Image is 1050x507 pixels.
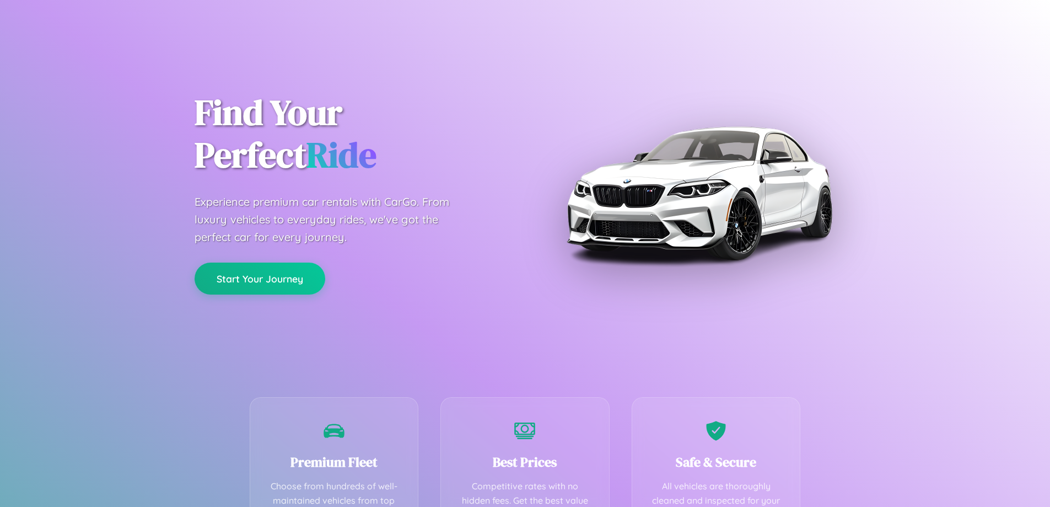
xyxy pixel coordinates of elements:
[649,453,784,471] h3: Safe & Secure
[561,55,837,331] img: Premium BMW car rental vehicle
[195,263,325,295] button: Start Your Journey
[306,131,376,179] span: Ride
[195,193,470,246] p: Experience premium car rentals with CarGo. From luxury vehicles to everyday rides, we've got the ...
[195,92,509,177] h1: Find Your Perfect
[457,453,593,471] h3: Best Prices
[267,453,402,471] h3: Premium Fleet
